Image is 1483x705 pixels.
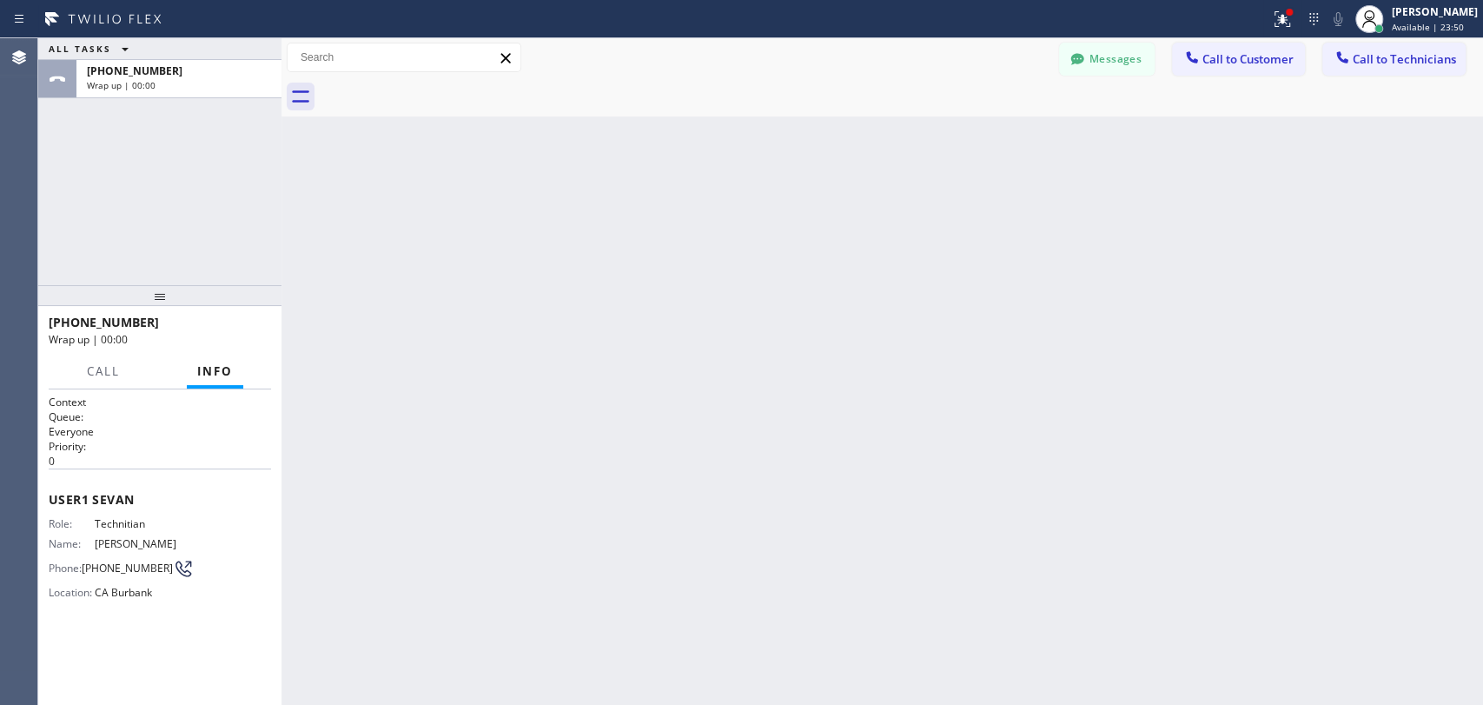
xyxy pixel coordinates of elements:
[1172,43,1305,76] button: Call to Customer
[1392,21,1464,33] span: Available | 23:50
[1059,43,1155,76] button: Messages
[49,395,271,409] h1: Context
[49,562,82,575] span: Phone:
[95,517,182,530] span: Technitian
[87,79,156,91] span: Wrap up | 00:00
[187,355,243,389] button: Info
[49,314,159,330] span: [PHONE_NUMBER]
[38,38,146,59] button: ALL TASKS
[1326,7,1350,31] button: Mute
[1202,51,1294,67] span: Call to Customer
[49,537,95,550] span: Name:
[197,363,233,379] span: Info
[1353,51,1456,67] span: Call to Technicians
[288,43,520,71] input: Search
[49,439,271,454] h2: Priority:
[49,491,271,508] span: User 1 Sevan
[76,355,130,389] button: Call
[49,454,271,469] p: 0
[87,363,120,379] span: Call
[49,586,95,599] span: Location:
[95,586,182,599] span: CA Burbank
[49,517,95,530] span: Role:
[1322,43,1466,76] button: Call to Technicians
[95,537,182,550] span: [PERSON_NAME]
[49,43,111,55] span: ALL TASKS
[1392,4,1478,19] div: [PERSON_NAME]
[49,424,271,439] p: Everyone
[49,409,271,424] h2: Queue:
[87,63,182,78] span: [PHONE_NUMBER]
[82,562,173,575] span: [PHONE_NUMBER]
[49,332,128,347] span: Wrap up | 00:00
